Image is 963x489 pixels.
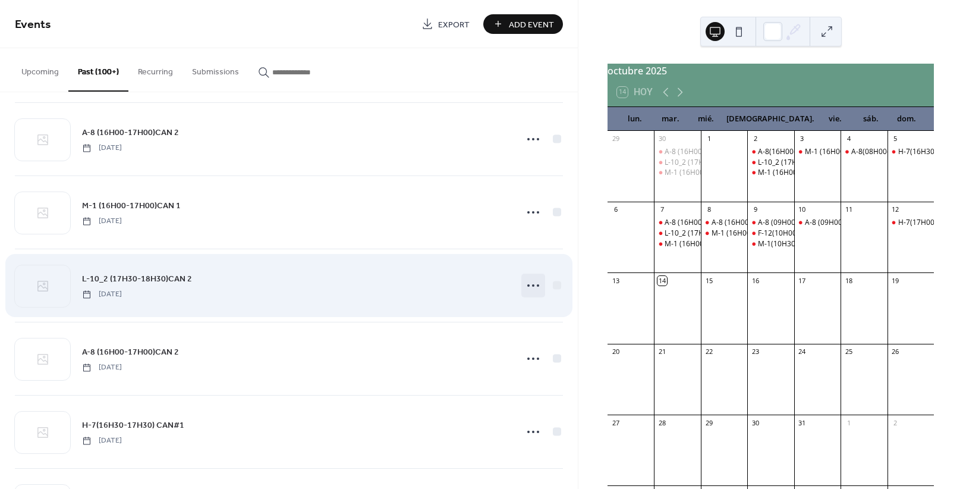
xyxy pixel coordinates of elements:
div: 6 [611,205,620,214]
div: F-12(10H00-11H00) CAN#2 [747,228,794,239]
span: A-8 (16H00-17H00)CAN 2 [82,127,179,139]
div: A-8 (16H00-17H00)CAN 2 [712,218,797,228]
div: 29 [611,134,620,143]
div: L-10_2 (17H30-18H30) CAN1 [758,158,853,168]
div: M-1 (16H00-17H00)CAN 1 [794,147,841,157]
div: 31 [798,418,807,427]
button: Add Event [483,14,563,34]
div: 28 [657,418,666,427]
button: Recurring [128,48,182,90]
span: A-8 (16H00-17H00)CAN 2 [82,346,179,359]
div: M-1 (16H00-17H00) CAN2 [758,168,845,178]
span: [DATE] [82,216,122,227]
span: [DATE] [82,435,122,446]
div: L-10_2 (17H30-18H30) CAN1 [665,158,760,168]
div: 9 [751,205,760,214]
div: M-1 (16H00-17H00) CAN#2 [665,168,756,178]
a: M-1 (16H00-17H00)CAN 1 [82,199,181,212]
div: 25 [844,347,853,356]
a: H-7(16H30-17H30) CAN#1 [82,418,184,432]
div: 14 [657,276,666,285]
div: M-1 (16H00-17H00)CAN 1 [654,239,700,249]
div: H-7(17H00-18H00)CAN#1 [888,218,934,228]
span: H-7(16H30-17H30) CAN#1 [82,419,184,432]
div: lun. [617,107,653,131]
span: [DATE] [82,289,122,300]
div: 7 [657,205,666,214]
div: F-12(10H00-11H00) CAN#2 [758,228,849,239]
div: M-1(10H30-11H30) CAN#1 [747,239,794,249]
div: octubre 2025 [608,64,934,78]
div: M-1 (16H00-17H00) CAN#2 [654,168,700,178]
div: dom. [889,107,924,131]
button: Upcoming [12,48,68,90]
a: L-10_2 (17H30-18H30)CAN 2 [82,272,192,286]
div: A-8 (09H00-10H00)CAN 2 [758,218,843,228]
div: M-1 (16H00-17H00)CAN 1 [701,228,747,239]
div: 27 [611,418,620,427]
div: 29 [704,418,713,427]
div: A-8 (16H00-17H00)CAN 2 [665,218,750,228]
div: 24 [798,347,807,356]
div: 18 [844,276,853,285]
span: [DATE] [82,143,122,153]
div: 1 [704,134,713,143]
div: 26 [891,347,900,356]
div: 23 [751,347,760,356]
div: L-10_2 (17H30-18H30) CAN1 [654,158,700,168]
div: 30 [657,134,666,143]
div: A-8(16H00-17H00) CA#1 [747,147,794,157]
div: A-8 (16H00-17H00)CAN 2 [701,218,747,228]
div: 12 [891,205,900,214]
div: [DEMOGRAPHIC_DATA]. [723,107,817,131]
button: Submissions [182,48,248,90]
a: A-8 (16H00-17H00)CAN 2 [82,345,179,359]
span: M-1 (16H00-17H00)CAN 1 [82,200,181,212]
div: 20 [611,347,620,356]
div: 2 [891,418,900,427]
div: 17 [798,276,807,285]
div: 4 [844,134,853,143]
div: M-1 (16H00-17H00) CAN2 [747,168,794,178]
div: 15 [704,276,713,285]
span: Events [15,13,51,36]
div: 11 [844,205,853,214]
div: vie. [817,107,853,131]
div: M-1(10H30-11H30) CAN#1 [758,239,848,249]
div: M-1 (16H00-17H00)CAN 1 [805,147,892,157]
div: M-1 (16H00-17H00)CAN 1 [665,239,751,249]
div: 19 [891,276,900,285]
div: sáb. [853,107,889,131]
div: A-8(08H00-09H00)CAN#1 [841,147,887,157]
div: A-8(16H00-17H00) CA#1 [758,147,841,157]
div: A-8 (09H00-10H00)CAN 2 [794,218,841,228]
button: Past (100+) [68,48,128,92]
div: 10 [798,205,807,214]
span: Export [438,18,470,31]
div: M-1 (16H00-17H00)CAN 1 [712,228,798,239]
div: 22 [704,347,713,356]
a: Export [413,14,479,34]
div: A-8 (16H00-17H00)CAN 2 [654,218,700,228]
div: L-10_2 (17H30-18H30)CAN 2 [665,228,760,239]
div: 2 [751,134,760,143]
div: A-8 (16H00-17H00) CAN#1 [654,147,700,157]
div: L-10_2 (17H30-18H30)CAN 2 [654,228,700,239]
div: 13 [611,276,620,285]
div: A-8 (09H00-10H00)CAN 2 [747,218,794,228]
div: 21 [657,347,666,356]
div: 3 [798,134,807,143]
div: mar. [653,107,688,131]
div: 16 [751,276,760,285]
div: 30 [751,418,760,427]
div: 5 [891,134,900,143]
div: L-10_2 (17H30-18H30) CAN1 [747,158,794,168]
span: [DATE] [82,362,122,373]
div: mié. [688,107,724,131]
div: 8 [704,205,713,214]
div: H-7(16H30-17H30) CAN#1 [888,147,934,157]
div: A-8 (16H00-17H00) CAN#1 [665,147,754,157]
span: L-10_2 (17H30-18H30)CAN 2 [82,273,192,286]
div: A-8 (09H00-10H00)CAN 2 [805,218,890,228]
